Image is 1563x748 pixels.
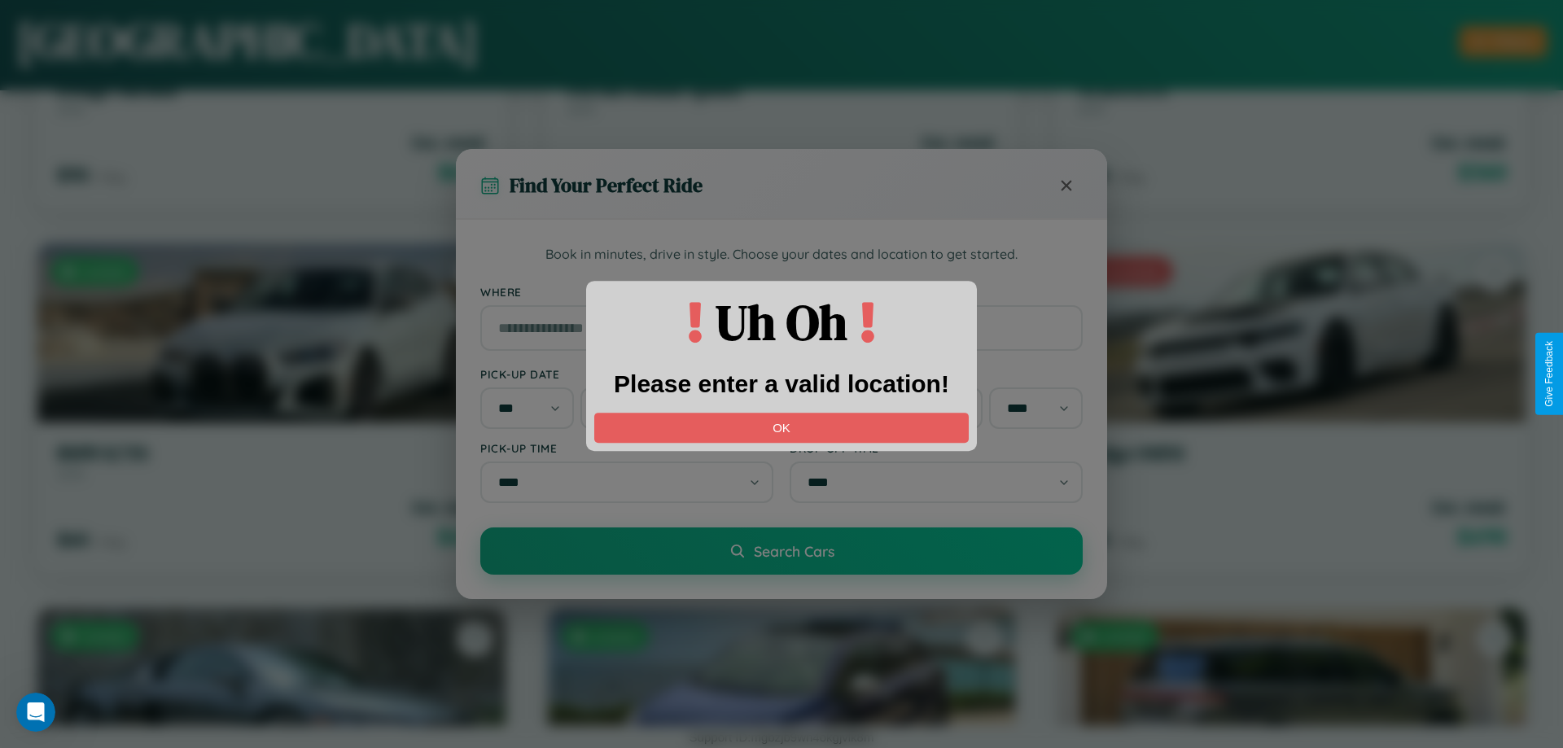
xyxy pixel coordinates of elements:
[480,244,1083,265] p: Book in minutes, drive in style. Choose your dates and location to get started.
[754,542,834,560] span: Search Cars
[790,367,1083,381] label: Drop-off Date
[480,367,773,381] label: Pick-up Date
[510,172,703,199] h3: Find Your Perfect Ride
[790,441,1083,455] label: Drop-off Time
[480,285,1083,299] label: Where
[480,441,773,455] label: Pick-up Time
